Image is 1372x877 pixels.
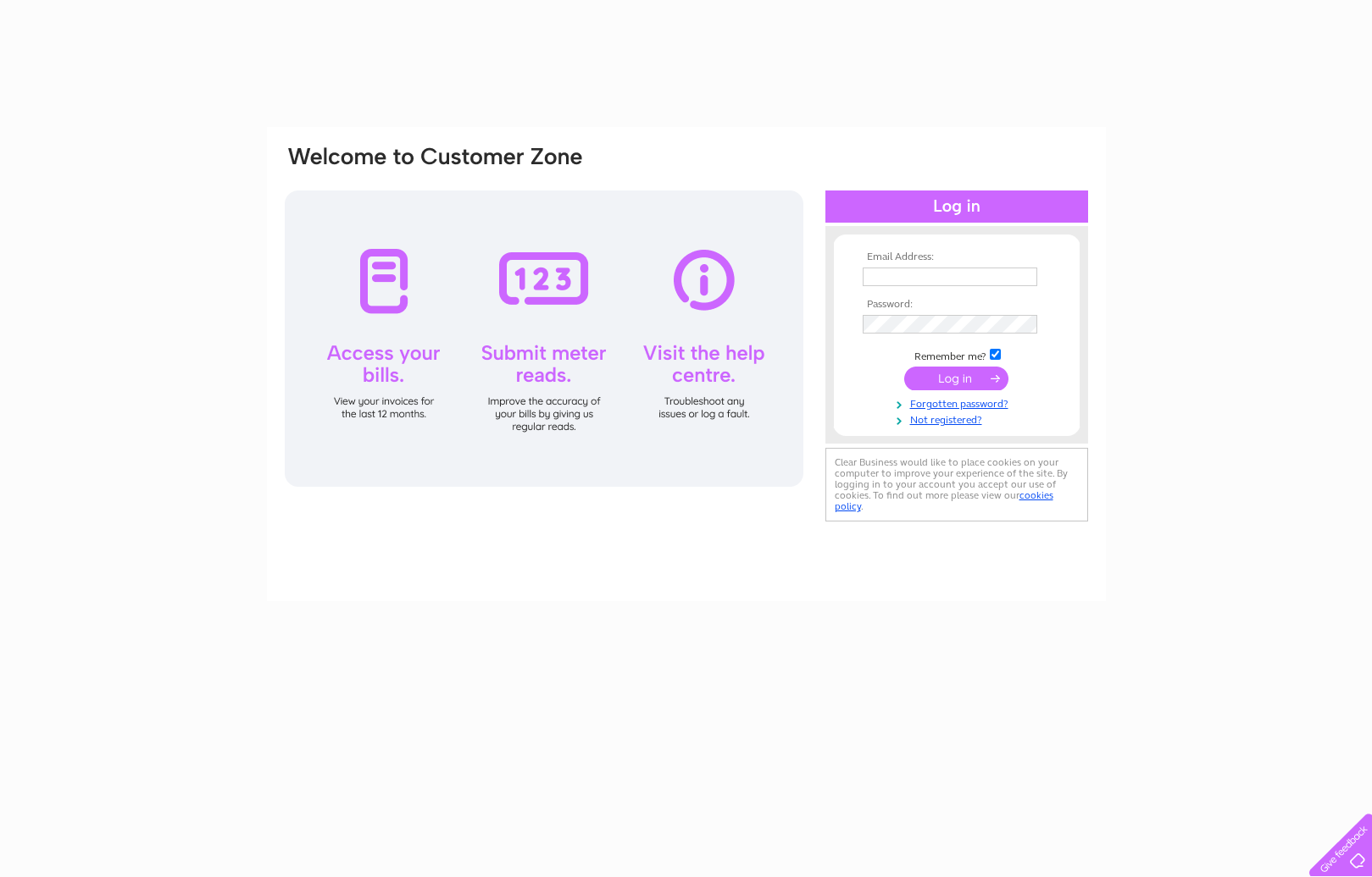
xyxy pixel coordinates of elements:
[858,251,1055,263] th: Email Address:
[863,411,1055,427] a: Not registered?
[858,346,1055,363] td: Remember me?
[835,489,1053,512] a: cookies policy
[904,367,1008,390] input: Submit
[858,299,1055,311] th: Password:
[825,448,1088,521] div: Clear Business would like to place cookies on your computer to improve your experience of the sit...
[863,394,1055,411] a: Forgotten password?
